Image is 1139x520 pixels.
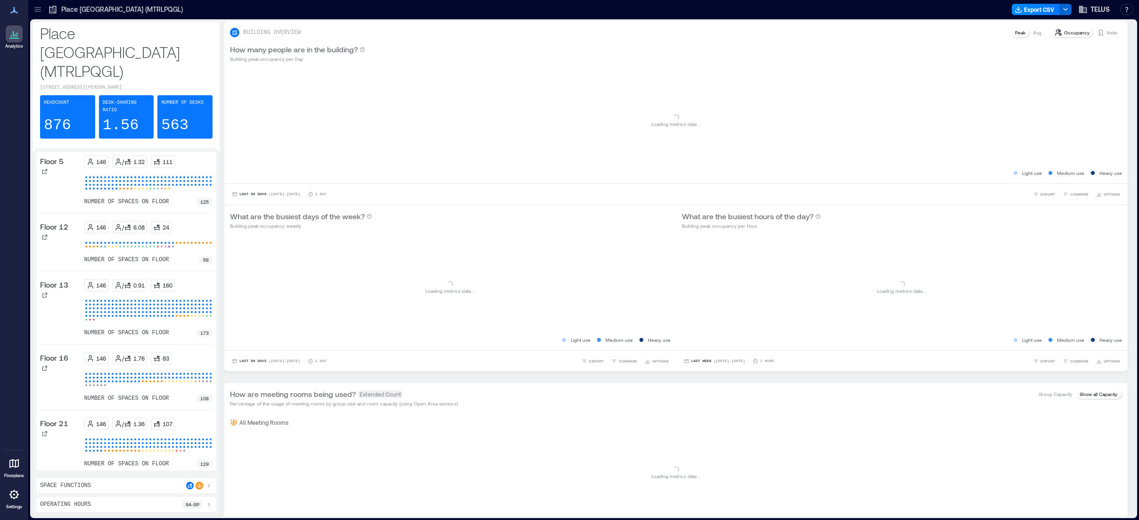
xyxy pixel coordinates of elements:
p: 160 [163,281,172,289]
p: 6.08 [133,223,145,231]
p: 563 [161,116,188,135]
p: Medium use [606,336,633,344]
p: Desk-sharing ratio [103,99,150,114]
p: 0.91 [133,281,145,289]
p: Place [GEOGRAPHIC_DATA] (MTRLPQGL) [40,24,213,80]
span: TELUS [1090,5,1110,14]
span: OPTIONS [1104,191,1120,197]
button: Last 90 Days |[DATE]-[DATE] [230,190,302,199]
p: Floor 13 [40,279,68,290]
p: Medium use [1057,169,1084,177]
p: Loading metrics data ... [651,120,701,128]
span: Extended Count [358,390,403,398]
button: OPTIONS [643,356,671,366]
p: Floorplans [4,473,24,479]
p: / [122,158,124,165]
p: Floor 5 [40,156,64,167]
button: Export CSV [1012,4,1060,15]
span: COMPARE [1070,358,1089,364]
p: Settings [6,504,22,510]
p: 876 [44,116,71,135]
p: number of spaces on floor [84,395,169,402]
button: EXPORT [580,356,606,366]
p: Visits [1106,29,1117,36]
p: number of spaces on floor [84,460,169,468]
p: What are the busiest days of the week? [230,211,365,222]
p: Place [GEOGRAPHIC_DATA] (MTRLPQGL) [61,5,183,14]
p: Show all Capacity [1080,390,1117,398]
p: number of spaces on floor [84,256,169,264]
button: TELUS [1075,2,1113,17]
p: 111 [163,158,172,165]
p: How are meeting rooms being used? [230,388,356,400]
p: 1.56 [103,116,139,135]
button: COMPARE [1061,356,1090,366]
p: Floor 21 [40,418,68,429]
p: 146 [96,223,106,231]
button: OPTIONS [1094,190,1122,199]
p: Building peak occupancy weekly [230,222,372,230]
a: Floorplans [1,452,27,481]
p: Occupancy [1064,29,1090,36]
p: 107 [163,420,172,428]
p: Light use [1022,336,1042,344]
p: BUILDING OVERVIEW [243,29,301,36]
p: / [122,420,124,428]
button: Last 90 Days |[DATE]-[DATE] [230,356,302,366]
p: Headcount [44,99,69,107]
p: Heavy use [1099,336,1122,344]
p: Percentage of the usage of meeting rooms by group size and room capacity (using Open Area sensors) [230,400,458,407]
span: OPTIONS [652,358,669,364]
a: Settings [3,483,25,512]
span: COMPARE [619,358,637,364]
p: 83 [163,355,169,362]
p: Building peak occupancy per Hour [682,222,821,230]
p: Floor 12 [40,221,68,232]
p: 1.76 [133,355,145,362]
p: 1 Day [315,358,327,364]
p: Space Functions [40,482,91,489]
button: COMPARE [609,356,639,366]
p: 1 Hour [760,358,774,364]
p: Peak [1015,29,1025,36]
p: / [122,355,124,362]
span: EXPORT [1041,358,1055,364]
p: All Meeting Rooms [239,419,288,426]
span: EXPORT [589,358,604,364]
p: Operating Hours [40,501,91,508]
p: Medium use [1057,336,1084,344]
p: [STREET_ADDRESS][PERSON_NAME] [40,84,213,91]
button: Last Week |[DATE]-[DATE] [682,356,747,366]
p: Light use [571,336,590,344]
button: EXPORT [1031,356,1057,366]
p: Group Capacity [1039,390,1072,398]
p: Analytics [5,43,23,49]
button: OPTIONS [1094,356,1122,366]
p: 1 Day [315,191,327,197]
p: Loading metrics data ... [877,287,926,295]
p: Light use [1022,169,1042,177]
p: 108 [200,395,209,402]
p: Heavy use [1099,169,1122,177]
p: Loading metrics data ... [651,472,701,480]
p: How many people are in the building? [230,44,358,55]
p: 58 [203,256,209,264]
p: Avg [1033,29,1041,36]
button: COMPARE [1061,190,1090,199]
p: 125 [200,198,209,206]
p: 9a - 5p [186,501,199,508]
p: Heavy use [648,336,671,344]
p: 146 [96,420,106,428]
span: OPTIONS [1104,358,1120,364]
span: EXPORT [1041,191,1055,197]
p: Building peak occupancy per Day [230,55,365,63]
p: 173 [200,329,209,337]
p: number of spaces on floor [84,329,169,337]
p: 129 [200,460,209,468]
p: / [122,223,124,231]
p: Loading metrics data ... [426,287,475,295]
span: COMPARE [1070,191,1089,197]
button: EXPORT [1031,190,1057,199]
p: 146 [96,355,106,362]
p: 146 [96,158,106,165]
